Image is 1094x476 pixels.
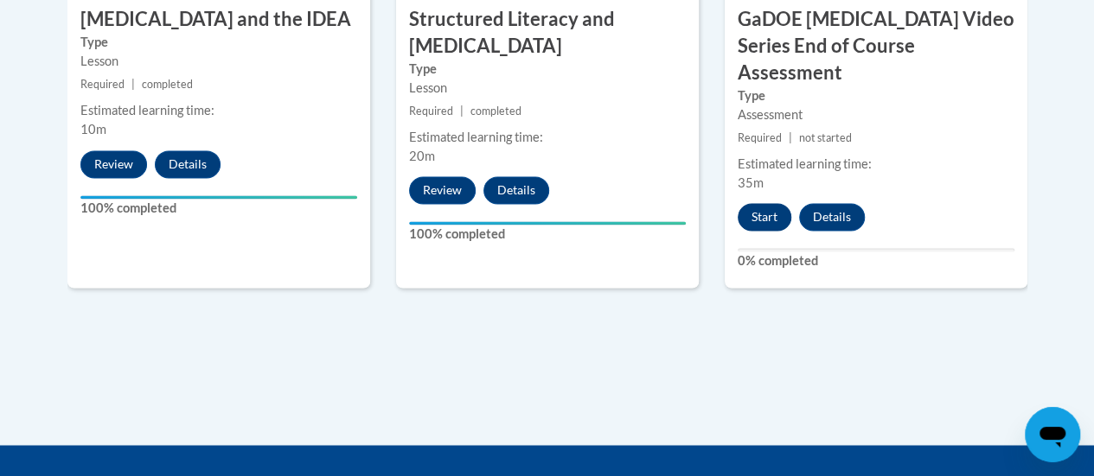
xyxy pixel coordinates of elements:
button: Start [738,203,791,231]
div: Your progress [409,221,686,225]
button: Review [409,176,476,204]
label: 100% completed [80,199,357,218]
h3: [MEDICAL_DATA] and the IDEA [67,6,370,33]
span: Required [738,131,782,144]
span: 20m [409,149,435,163]
span: completed [142,78,193,91]
span: Required [80,78,125,91]
span: | [131,78,135,91]
label: 100% completed [409,225,686,244]
div: Lesson [80,52,357,71]
span: not started [799,131,852,144]
button: Details [799,203,865,231]
span: 35m [738,175,764,190]
label: 0% completed [738,251,1014,270]
label: Type [738,86,1014,105]
h3: GaDOE [MEDICAL_DATA] Video Series End of Course Assessment [725,6,1027,86]
h3: Structured Literacy and [MEDICAL_DATA] [396,6,699,60]
div: Assessment [738,105,1014,124]
span: Required [409,105,453,117]
button: Details [155,150,221,178]
div: Estimated learning time: [80,101,357,120]
label: Type [80,33,357,52]
iframe: Button to launch messaging window [1025,407,1080,462]
span: 10m [80,122,106,136]
button: Review [80,150,147,178]
button: Details [483,176,549,204]
span: | [460,105,464,117]
div: Your progress [80,195,357,199]
span: completed [470,105,521,117]
div: Lesson [409,79,686,98]
label: Type [409,60,686,79]
div: Estimated learning time: [409,128,686,147]
span: | [789,131,792,144]
div: Estimated learning time: [738,155,1014,174]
